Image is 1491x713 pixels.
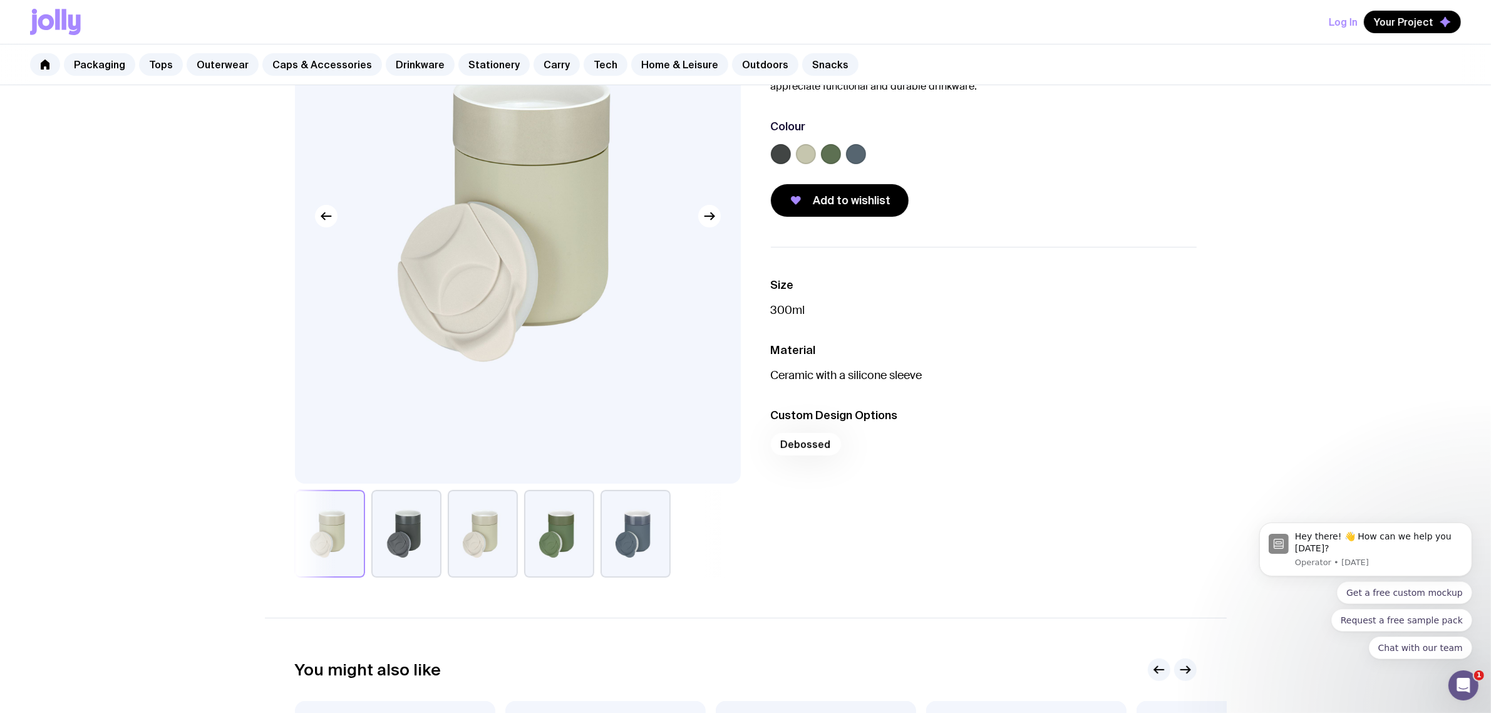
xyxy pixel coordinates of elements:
[1241,424,1491,679] iframe: Intercom notifications message
[631,53,728,76] a: Home & Leisure
[771,278,1197,293] h3: Size
[771,184,909,217] button: Add to wishlist
[771,368,1197,383] p: Ceramic with a silicone sleeve
[458,53,530,76] a: Stationery
[386,53,455,76] a: Drinkware
[813,193,891,208] span: Add to wishlist
[534,53,580,76] a: Carry
[1448,670,1478,700] iframe: Intercom live chat
[1374,16,1433,28] span: Your Project
[1364,11,1461,33] button: Your Project
[771,408,1197,423] h3: Custom Design Options
[802,53,859,76] a: Snacks
[771,343,1197,358] h3: Material
[771,119,806,134] h3: Colour
[139,53,183,76] a: Tops
[187,53,259,76] a: Outerwear
[64,53,135,76] a: Packaging
[584,53,627,76] a: Tech
[771,303,1197,318] p: 300ml
[295,660,441,679] h2: You might also like
[1329,11,1358,33] button: Log In
[262,53,382,76] a: Caps & Accessories
[1474,670,1484,680] span: 1
[732,53,798,76] a: Outdoors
